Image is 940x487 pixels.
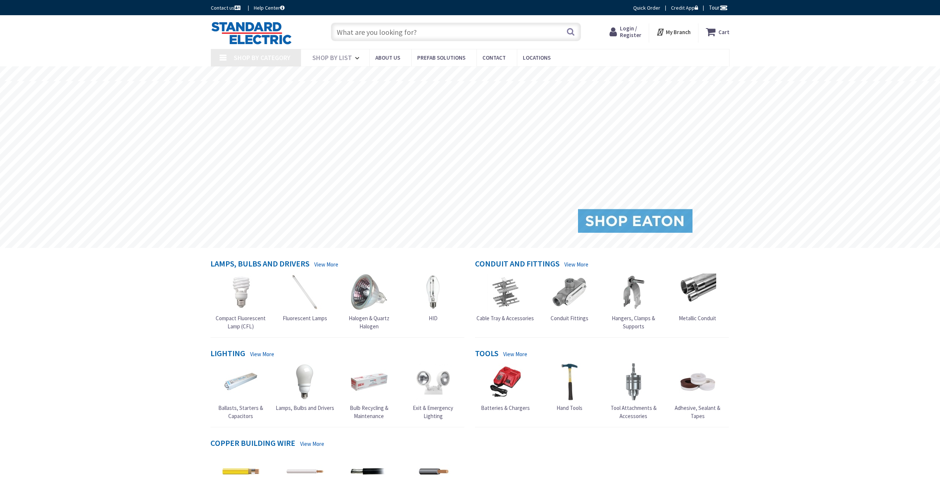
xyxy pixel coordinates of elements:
img: Compact Fluorescent Lamp (CFL) [222,274,259,311]
img: Bulb Recycling & Maintenance [351,363,388,400]
span: Conduit Fittings [551,315,588,322]
a: Exit & Emergency Lighting Exit & Emergency Lighting [403,363,464,420]
span: Tour [709,4,728,11]
img: Standard Electric [211,21,292,44]
img: Halogen & Quartz Halogen [351,274,388,311]
a: Help Center [254,4,285,11]
span: Shop By Category [234,53,290,62]
a: Conduit Fittings Conduit Fittings [551,274,588,322]
a: Cable Tray & Accessories Cable Tray & Accessories [476,274,534,322]
a: Fluorescent Lamps Fluorescent Lamps [283,274,327,322]
a: Batteries & Chargers Batteries & Chargers [481,363,530,412]
span: Contact [482,54,506,61]
span: Metallic Conduit [679,315,716,322]
img: Hand Tools [551,363,588,400]
a: Tool Attachments & Accessories Tool Attachments & Accessories [603,363,664,420]
strong: Cart [718,25,730,39]
rs-layer: Coronavirus: Our Commitment to Our Employees and Customers [353,70,588,79]
span: Adhesive, Sealant & Tapes [675,404,720,419]
a: Login / Register [609,25,641,39]
a: Contact us [211,4,242,11]
a: Adhesive, Sealant & Tapes Adhesive, Sealant & Tapes [667,363,728,420]
a: View More [300,440,324,448]
span: Hangers, Clamps & Supports [612,315,655,329]
span: Halogen & Quartz Halogen [349,315,389,329]
a: Hangers, Clamps & Supports Hangers, Clamps & Supports [603,274,664,330]
a: View More [503,350,527,358]
a: View More [250,350,274,358]
a: Cart [706,25,730,39]
img: Hangers, Clamps & Supports [615,274,652,311]
h4: Copper Building Wire [210,438,295,449]
h4: Conduit and Fittings [475,259,559,270]
strong: My Branch [666,29,691,36]
a: Hand Tools Hand Tools [551,363,588,412]
input: What are you looking for? [331,23,581,41]
span: Login / Register [620,25,641,39]
img: Lamps, Bulbs and Drivers [286,363,323,400]
a: Lamps, Bulbs and Drivers Lamps, Bulbs and Drivers [276,363,334,412]
a: HID HID [415,274,452,322]
span: Tool Attachments & Accessories [611,404,657,419]
a: Halogen & Quartz Halogen Halogen & Quartz Halogen [339,274,399,330]
img: HID [415,274,452,311]
span: Prefab Solutions [417,54,465,61]
a: Credit App [671,4,698,11]
span: HID [429,315,438,322]
img: Ballasts, Starters & Capacitors [222,363,259,400]
span: Compact Fluorescent Lamp (CFL) [216,315,266,329]
img: Conduit Fittings [551,274,588,311]
span: Ballasts, Starters & Capacitors [218,404,263,419]
div: My Branch [656,25,691,39]
a: Ballasts, Starters & Capacitors Ballasts, Starters & Capacitors [210,363,271,420]
span: Cable Tray & Accessories [476,315,534,322]
a: Metallic Conduit Metallic Conduit [679,274,716,322]
h4: Lamps, Bulbs and Drivers [210,259,309,270]
h4: Lighting [210,349,245,360]
img: Exit & Emergency Lighting [415,363,452,400]
img: Batteries & Chargers [487,363,524,400]
a: Bulb Recycling & Maintenance Bulb Recycling & Maintenance [339,363,399,420]
span: Locations [523,54,551,61]
a: View More [314,261,338,268]
a: Compact Fluorescent Lamp (CFL) Compact Fluorescent Lamp (CFL) [210,274,271,330]
img: Tool Attachments & Accessories [615,363,652,400]
span: Hand Tools [557,404,582,411]
a: Quick Order [633,4,660,11]
span: Exit & Emergency Lighting [413,404,453,419]
span: Bulb Recycling & Maintenance [350,404,388,419]
img: Metallic Conduit [679,274,716,311]
span: Batteries & Chargers [481,404,530,411]
span: Fluorescent Lamps [283,315,327,322]
img: Fluorescent Lamps [286,274,323,311]
span: About Us [375,54,400,61]
a: View More [564,261,588,268]
span: Shop By List [312,53,352,62]
img: Cable Tray & Accessories [487,274,524,311]
span: Lamps, Bulbs and Drivers [276,404,334,411]
img: Adhesive, Sealant & Tapes [679,363,716,400]
h4: Tools [475,349,498,360]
